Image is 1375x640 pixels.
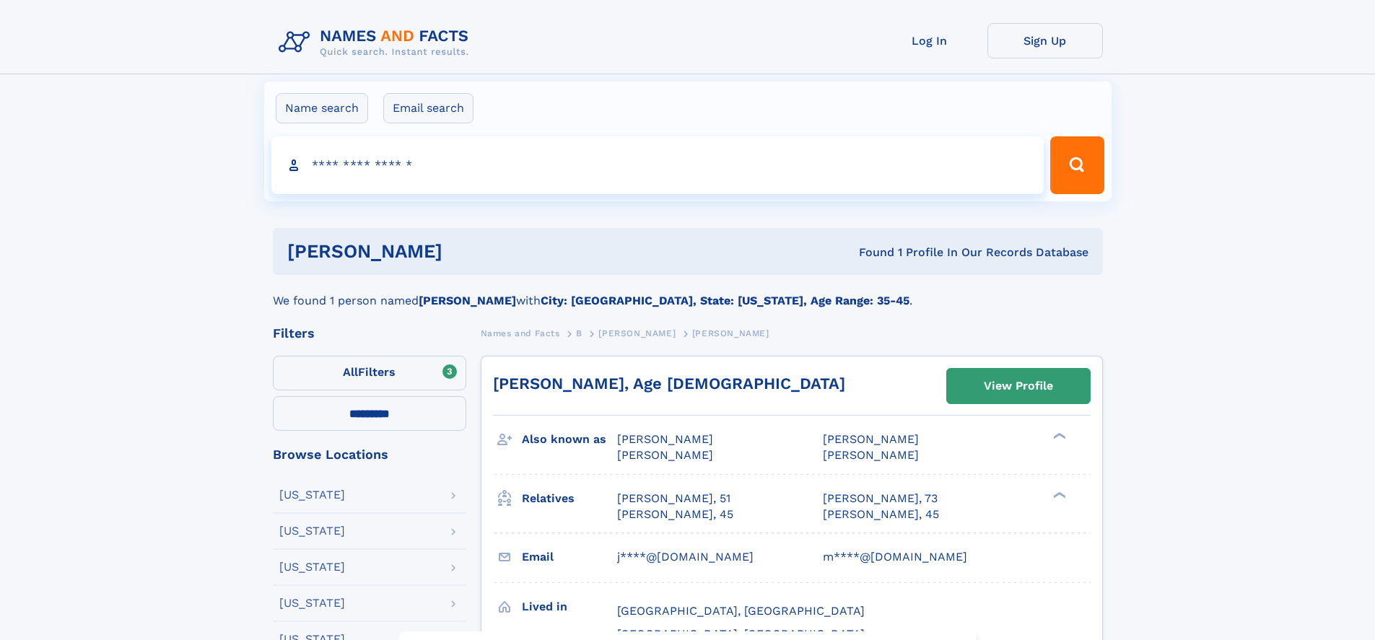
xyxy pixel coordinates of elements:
div: Found 1 Profile In Our Records Database [650,245,1088,260]
a: Sign Up [987,23,1103,58]
span: All [343,365,358,379]
div: [US_STATE] [279,525,345,537]
a: View Profile [947,369,1090,403]
a: Log In [872,23,987,58]
input: search input [271,136,1044,194]
h3: Email [522,545,617,569]
button: Search Button [1050,136,1104,194]
div: We found 1 person named with . [273,275,1103,310]
a: B [576,324,582,342]
label: Name search [276,93,368,123]
a: [PERSON_NAME] [598,324,676,342]
div: ❯ [1049,490,1067,499]
a: [PERSON_NAME], 45 [823,507,939,522]
span: [GEOGRAPHIC_DATA], [GEOGRAPHIC_DATA] [617,604,865,618]
b: City: [GEOGRAPHIC_DATA], State: [US_STATE], Age Range: 35-45 [541,294,909,307]
a: Names and Facts [481,324,560,342]
label: Filters [273,356,466,390]
div: View Profile [984,369,1053,403]
h3: Also known as [522,427,617,452]
h3: Lived in [522,595,617,619]
span: [PERSON_NAME] [617,432,713,446]
div: Browse Locations [273,448,466,461]
a: [PERSON_NAME], 51 [617,491,730,507]
span: [PERSON_NAME] [692,328,769,338]
span: [PERSON_NAME] [823,448,919,462]
span: [PERSON_NAME] [598,328,676,338]
h3: Relatives [522,486,617,511]
label: Email search [383,93,473,123]
img: Logo Names and Facts [273,23,481,62]
span: [PERSON_NAME] [617,448,713,462]
div: [US_STATE] [279,561,345,573]
div: [US_STATE] [279,489,345,501]
a: [PERSON_NAME], 73 [823,491,938,507]
div: [US_STATE] [279,597,345,609]
div: Filters [273,327,466,340]
div: ❯ [1049,431,1067,441]
b: [PERSON_NAME] [419,294,516,307]
span: B [576,328,582,338]
a: [PERSON_NAME], Age [DEMOGRAPHIC_DATA] [493,374,845,393]
h1: [PERSON_NAME] [287,242,651,260]
a: [PERSON_NAME], 45 [617,507,733,522]
span: [PERSON_NAME] [823,432,919,446]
